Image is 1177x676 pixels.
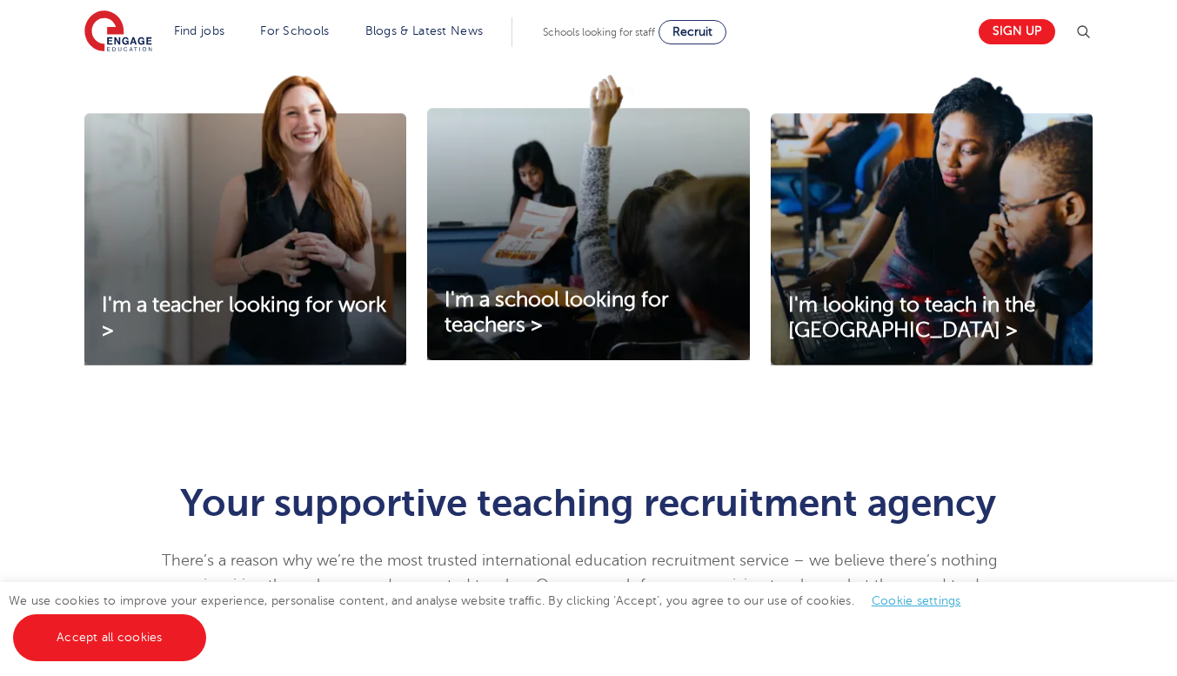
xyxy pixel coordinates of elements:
[427,75,749,360] img: I'm a school looking for teachers
[543,26,655,38] span: Schools looking for staff
[174,24,225,37] a: Find jobs
[427,288,749,338] a: I'm a school looking for teachers >
[771,293,1093,344] a: I'm looking to teach in the [GEOGRAPHIC_DATA] >
[979,19,1055,44] a: Sign up
[102,293,386,342] span: I'm a teacher looking for work >
[84,75,406,365] img: I'm a teacher looking for work
[445,288,669,337] span: I'm a school looking for teachers >
[84,10,152,54] img: Engage Education
[672,25,712,38] span: Recruit
[13,614,206,661] a: Accept all cookies
[771,75,1093,365] img: I'm looking to teach in the UK
[84,293,406,344] a: I'm a teacher looking for work >
[365,24,484,37] a: Blogs & Latest News
[659,20,726,44] a: Recruit
[872,594,961,607] a: Cookie settings
[9,594,979,644] span: We use cookies to improve your experience, personalise content, and analyse website traffic. By c...
[260,24,329,37] a: For Schools
[788,293,1035,342] span: I'm looking to teach in the [GEOGRAPHIC_DATA] >
[162,484,1015,522] h1: Your supportive teaching recruitment agency
[162,552,1001,642] span: There’s a reason why we’re the most trusted international education recruitment service – we beli...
